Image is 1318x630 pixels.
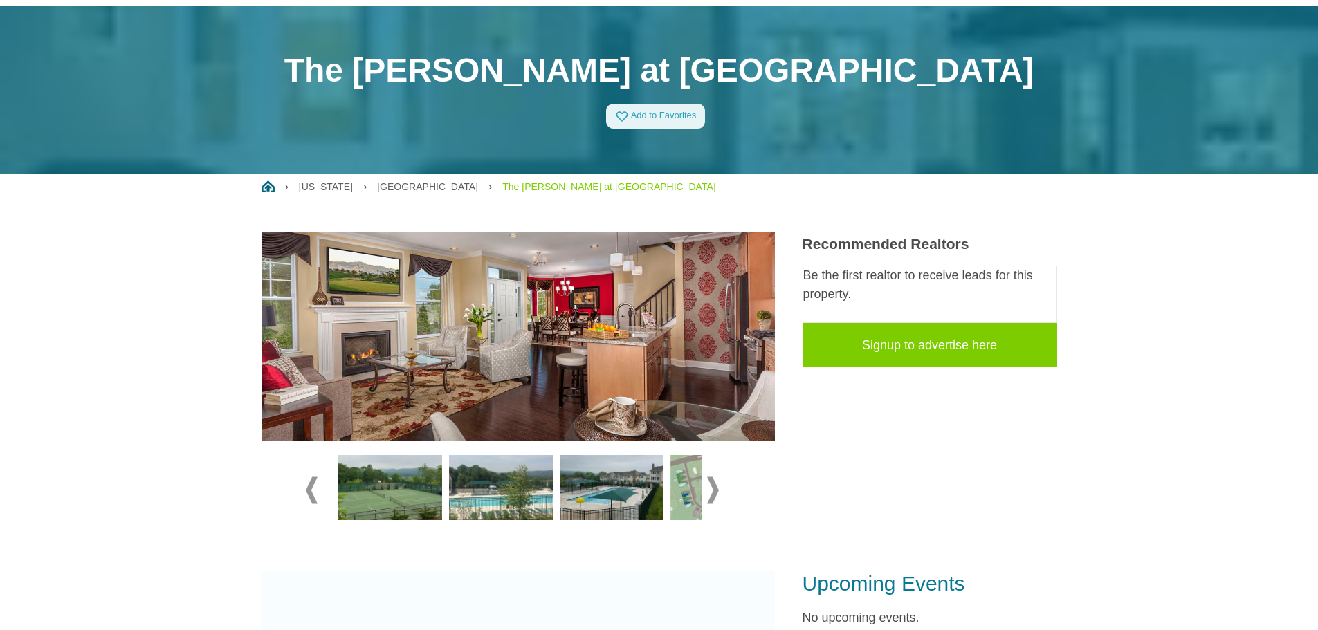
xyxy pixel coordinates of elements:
a: [GEOGRAPHIC_DATA] [377,181,478,192]
h1: The [PERSON_NAME] at [GEOGRAPHIC_DATA] [262,50,1057,91]
a: Signup to advertise here [803,323,1057,367]
a: The [PERSON_NAME] at [GEOGRAPHIC_DATA] [502,181,715,192]
h3: Upcoming Events [803,571,1057,596]
a: Add to Favorites [606,104,706,129]
a: [US_STATE] [299,181,353,192]
p: Be the first realtor to receive leads for this property. [803,266,1056,304]
p: No upcoming events. [803,609,1057,627]
h3: Recommended Realtors [803,235,1057,252]
span: Add to Favorites [631,111,697,121]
